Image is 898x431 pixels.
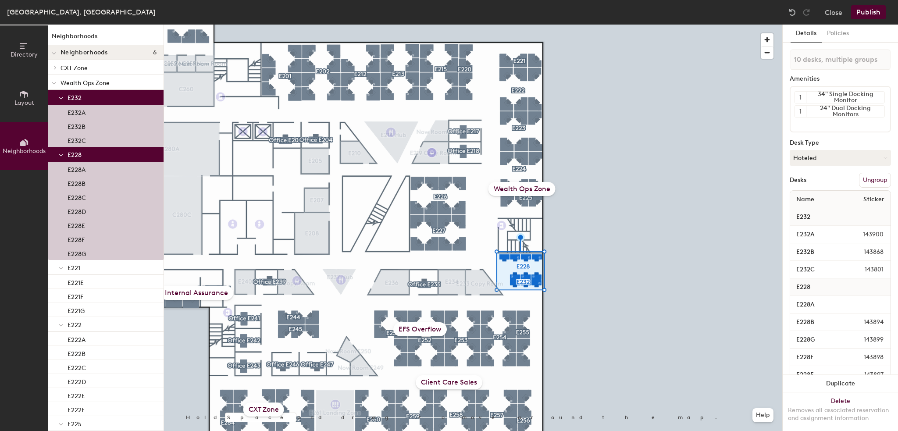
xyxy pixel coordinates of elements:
[783,375,898,392] button: Duplicate
[68,334,86,344] p: E222A
[68,277,84,287] p: E221E
[791,25,822,43] button: Details
[68,376,86,386] p: E222D
[7,7,156,18] div: [GEOGRAPHIC_DATA], [GEOGRAPHIC_DATA]
[802,8,811,17] img: Redo
[792,369,843,381] input: Unnamed desk
[788,406,893,422] div: Removes all associated reservation and assignment information
[806,92,884,103] div: 34" Single Docking Monitor
[488,182,556,196] div: Wealth Ops Zone
[68,94,82,102] span: E232
[844,265,889,274] span: 143801
[790,177,806,184] div: Desks
[792,299,889,311] input: Unnamed desk
[416,375,482,389] div: Client Care Sales
[792,264,844,276] input: Unnamed desk
[843,370,889,380] span: 143897
[68,248,86,258] p: E228G
[795,106,806,117] button: 1
[842,230,889,239] span: 143900
[806,106,884,117] div: 24" Dual Docking Monitors
[68,420,82,428] span: E225
[843,317,889,327] span: 143894
[859,173,891,188] button: Ungroup
[393,322,447,336] div: EFS Overflow
[792,316,843,328] input: Unnamed desk
[792,209,815,225] span: E232
[68,234,85,244] p: E228F
[68,220,85,230] p: E228E
[790,75,891,82] div: Amenities
[68,321,82,329] span: E222
[68,164,86,174] p: E228A
[3,147,46,155] span: Neighborhoods
[68,206,86,216] p: E228D
[68,390,85,400] p: E222E
[843,335,889,345] span: 143899
[792,334,843,346] input: Unnamed desk
[48,32,164,45] h1: Neighborhoods
[14,99,34,107] span: Layout
[68,178,86,188] p: E228B
[843,353,889,362] span: 143898
[792,192,819,207] span: Name
[790,150,891,166] button: Hoteled
[792,351,843,363] input: Unnamed desk
[61,49,108,56] span: Neighborhoods
[68,151,82,159] span: E228
[68,362,86,372] p: E222C
[243,403,284,417] div: CXT Zone
[792,279,815,295] span: E228
[851,5,886,19] button: Publish
[68,348,86,358] p: E222B
[11,51,38,58] span: Directory
[68,121,86,131] p: E232B
[160,286,233,300] div: Internal Assurance
[61,77,157,88] p: Wealth Ops Zone
[783,392,898,431] button: DeleteRemoves all associated reservation and assignment information
[788,8,797,17] img: Undo
[859,192,889,207] span: Sticker
[68,264,80,272] span: E221
[68,135,86,145] p: E232C
[799,107,802,116] span: 1
[792,246,843,258] input: Unnamed desk
[68,107,86,117] p: E232A
[790,139,891,146] div: Desk Type
[68,404,85,414] p: E222F
[752,408,773,422] button: Help
[822,25,854,43] button: Policies
[68,305,85,315] p: E221G
[68,291,83,301] p: E221F
[799,93,802,102] span: 1
[153,49,157,56] span: 6
[61,62,157,73] p: CXT Zone
[843,247,889,257] span: 143868
[68,192,86,202] p: E228C
[795,92,806,103] button: 1
[825,5,842,19] button: Close
[792,228,842,241] input: Unnamed desk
